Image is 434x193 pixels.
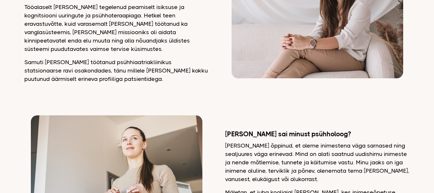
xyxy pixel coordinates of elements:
p: Tööalaselt [PERSON_NAME] tegelenud peamiselt isiksuse ja kognitsiooni uuringute ja psühhoteraapia... [24,3,209,53]
p: Samuti [PERSON_NAME] töötanud psühhiaatriakliinikus statsionaarse ravi osakondades, tänu millele ... [24,58,209,83]
p: [PERSON_NAME] õppinud, et oleme inimestena väga sarnased ning sealjuures väga erinevad. Mind on a... [225,141,410,183]
h2: [PERSON_NAME] sai minust psühholoog? [225,130,410,138]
